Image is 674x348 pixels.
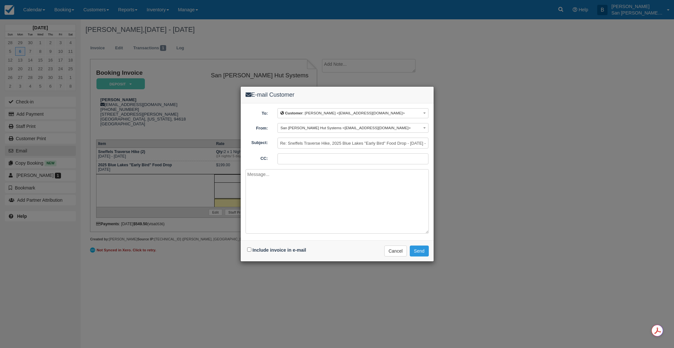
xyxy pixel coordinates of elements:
label: Include invoice in e-mail [253,247,306,253]
button: Cancel [384,246,407,256]
label: To: [241,108,273,117]
span: : [PERSON_NAME] <[EMAIL_ADDRESS][DOMAIN_NAME]> [280,111,405,115]
label: From: [241,123,273,131]
label: CC: [241,153,273,162]
b: Customer [285,111,302,115]
button: Send [410,246,429,256]
h4: E-mail Customer [246,92,429,98]
span: San [PERSON_NAME] Hut Systems <[EMAIL_ADDRESS][DOMAIN_NAME]> [280,126,411,130]
button: San [PERSON_NAME] Hut Systems <[EMAIL_ADDRESS][DOMAIN_NAME]> [277,123,428,133]
button: Customer: [PERSON_NAME] <[EMAIL_ADDRESS][DOMAIN_NAME]> [277,108,428,118]
label: Subject: [241,138,273,146]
